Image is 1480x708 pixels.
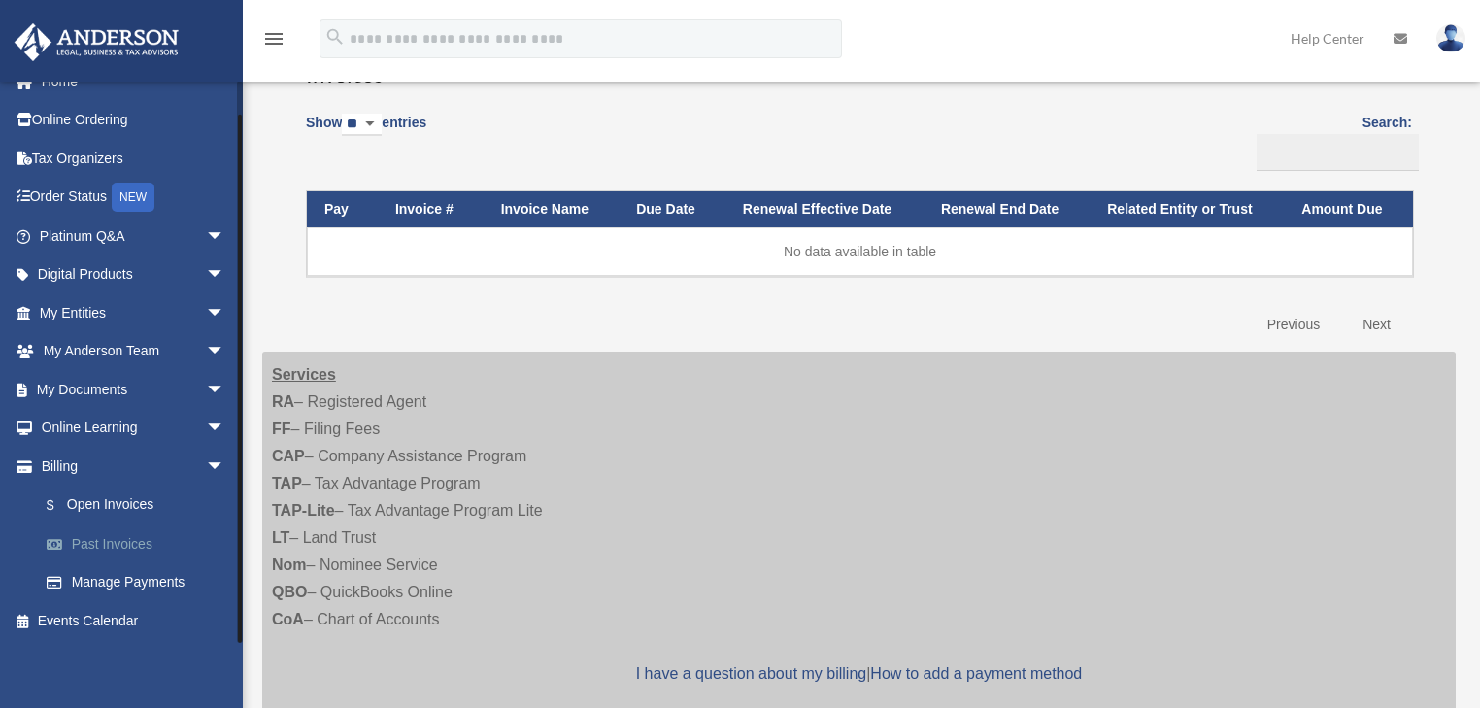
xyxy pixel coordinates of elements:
[1284,191,1413,227] th: Amount Due: activate to sort column ascending
[262,27,286,51] i: menu
[14,139,254,178] a: Tax Organizers
[206,370,245,410] span: arrow_drop_down
[206,409,245,449] span: arrow_drop_down
[272,556,307,573] strong: Nom
[272,611,304,627] strong: CoA
[272,660,1446,688] p: |
[272,448,305,464] strong: CAP
[14,447,254,486] a: Billingarrow_drop_down
[14,217,254,255] a: Platinum Q&Aarrow_drop_down
[206,447,245,487] span: arrow_drop_down
[14,293,254,332] a: My Entitiesarrow_drop_down
[619,191,725,227] th: Due Date: activate to sort column ascending
[262,34,286,51] a: menu
[306,111,426,155] label: Show entries
[14,101,254,140] a: Online Ordering
[14,409,254,448] a: Online Learningarrow_drop_down
[14,332,254,371] a: My Anderson Teamarrow_drop_down
[272,421,291,437] strong: FF
[27,524,254,563] a: Past Invoices
[112,183,154,212] div: NEW
[57,493,67,518] span: $
[272,366,336,383] strong: Services
[14,178,254,218] a: Order StatusNEW
[324,26,346,48] i: search
[1090,191,1284,227] th: Related Entity or Trust: activate to sort column ascending
[342,114,382,136] select: Showentries
[636,665,866,682] a: I have a question about my billing
[206,293,245,333] span: arrow_drop_down
[206,217,245,256] span: arrow_drop_down
[1257,134,1419,171] input: Search:
[27,486,245,525] a: $Open Invoices
[14,370,254,409] a: My Documentsarrow_drop_down
[725,191,924,227] th: Renewal Effective Date: activate to sort column ascending
[924,191,1090,227] th: Renewal End Date: activate to sort column ascending
[272,475,302,491] strong: TAP
[272,529,289,546] strong: LT
[272,393,294,410] strong: RA
[1348,305,1405,345] a: Next
[206,255,245,295] span: arrow_drop_down
[272,502,335,519] strong: TAP-Lite
[1250,111,1412,171] label: Search:
[14,601,254,640] a: Events Calendar
[484,191,620,227] th: Invoice Name: activate to sort column ascending
[14,255,254,294] a: Digital Productsarrow_drop_down
[870,665,1082,682] a: How to add a payment method
[27,563,254,602] a: Manage Payments
[1436,24,1465,52] img: User Pic
[378,191,484,227] th: Invoice #: activate to sort column descending
[272,584,307,600] strong: QBO
[9,23,185,61] img: Anderson Advisors Platinum Portal
[1253,305,1334,345] a: Previous
[307,191,378,227] th: Pay: activate to sort column ascending
[206,332,245,372] span: arrow_drop_down
[307,227,1413,276] td: No data available in table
